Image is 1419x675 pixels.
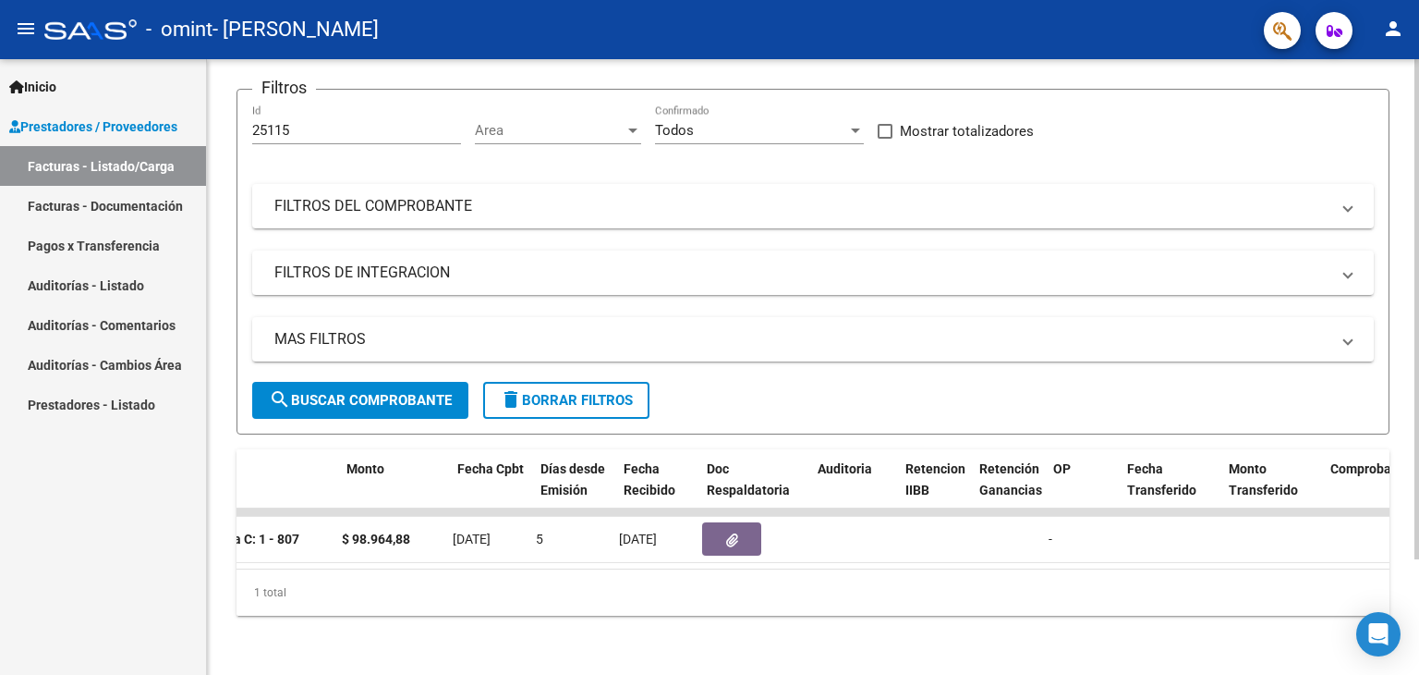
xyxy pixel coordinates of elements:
span: Prestadores / Proveedores [9,117,177,137]
datatable-header-cell: Fecha Recibido [616,449,699,531]
datatable-header-cell: OP [1046,449,1120,531]
span: Borrar Filtros [500,392,633,409]
h3: Filtros [252,75,316,101]
span: Fecha Cpbt [457,461,524,476]
span: Fecha Transferido [1127,461,1196,497]
span: Monto [346,461,384,476]
span: Monto Transferido [1229,461,1298,497]
datatable-header-cell: Días desde Emisión [533,449,616,531]
mat-panel-title: MAS FILTROS [274,329,1329,350]
datatable-header-cell: Retencion IIBB [898,449,972,531]
mat-icon: person [1382,18,1404,40]
span: [DATE] [619,532,657,546]
mat-panel-title: FILTROS DE INTEGRACION [274,263,1329,283]
span: Doc Respaldatoria [707,461,790,497]
span: [DATE] [453,532,491,546]
span: Mostrar totalizadores [900,120,1034,142]
datatable-header-cell: Auditoria [810,449,898,531]
mat-expansion-panel-header: FILTROS DE INTEGRACION [252,251,1374,295]
span: Buscar Comprobante [269,392,452,409]
span: - omint [146,9,212,50]
datatable-header-cell: CPBT [145,449,339,531]
span: Auditoria [818,461,872,476]
datatable-header-cell: Monto Transferido [1221,449,1323,531]
span: - [1049,532,1052,546]
mat-expansion-panel-header: FILTROS DEL COMPROBANTE [252,184,1374,228]
strong: Factura C: 1 - 807 [196,533,299,547]
div: 1 total [236,570,1389,616]
span: Comprobante [1330,461,1411,476]
span: Retención Ganancias [979,461,1042,497]
span: Area [475,122,625,139]
mat-icon: delete [500,388,522,411]
span: 5 [536,532,543,546]
datatable-header-cell: Monto [339,449,450,531]
div: Open Intercom Messenger [1356,612,1401,657]
span: - [PERSON_NAME] [212,9,379,50]
span: Todos [655,122,694,139]
button: Buscar Comprobante [252,382,468,419]
datatable-header-cell: Retención Ganancias [972,449,1046,531]
mat-expansion-panel-header: MAS FILTROS [252,317,1374,362]
mat-panel-title: FILTROS DEL COMPROBANTE [274,196,1329,216]
button: Borrar Filtros [483,382,649,419]
mat-icon: search [269,388,291,411]
span: Fecha Recibido [624,461,675,497]
mat-icon: menu [15,18,37,40]
strong: $ 98.964,88 [342,532,410,546]
datatable-header-cell: Fecha Cpbt [450,449,533,531]
datatable-header-cell: Doc Respaldatoria [699,449,810,531]
span: Retencion IIBB [905,461,965,497]
span: Días desde Emisión [540,461,605,497]
span: OP [1053,461,1071,476]
span: Inicio [9,77,56,97]
datatable-header-cell: Fecha Transferido [1120,449,1221,531]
